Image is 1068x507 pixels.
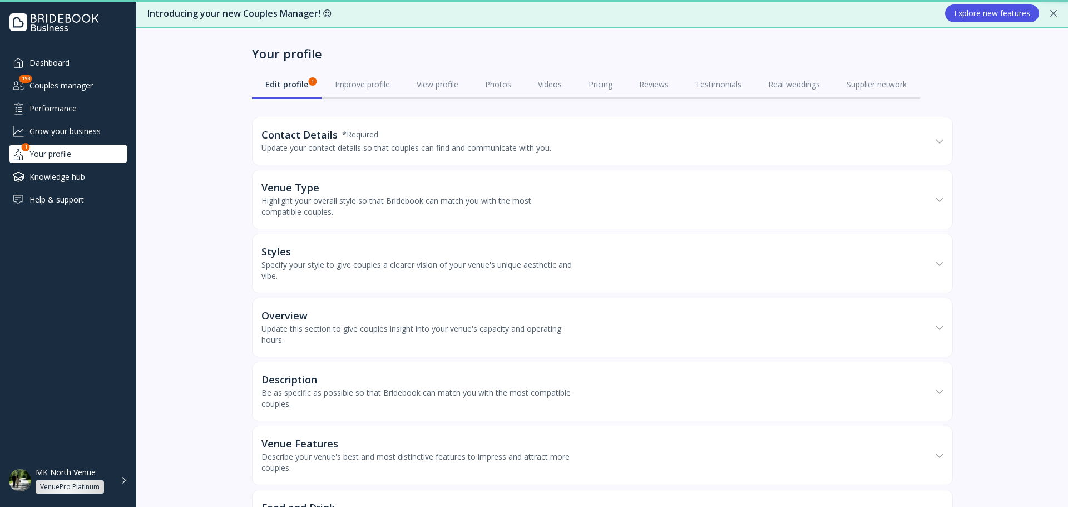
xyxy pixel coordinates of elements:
[335,79,390,90] div: Improve profile
[1012,454,1068,507] iframe: Chat Widget
[261,142,551,154] div: Update your contact details so that couples can find and communicate with you.
[9,145,127,163] a: Your profile1
[308,77,317,86] div: 1
[252,46,322,61] div: Your profile
[639,79,669,90] div: Reviews
[9,53,127,72] a: Dashboard
[147,7,934,20] div: Introducing your new Couples Manager! 😍
[9,145,127,163] div: Your profile
[261,323,573,346] div: Update this section to give couples insight into your venue's capacity and operating hours.
[261,438,338,449] div: Venue Features
[342,129,378,140] div: * Required
[9,76,127,95] div: Couples manager
[261,374,317,385] div: Description
[22,143,30,151] div: 1
[954,9,1030,18] div: Explore new features
[525,70,575,99] a: Videos
[9,76,127,95] a: Couples manager198
[9,168,127,186] a: Knowledge hub
[9,469,31,491] img: dpr=1,fit=cover,g=face,w=48,h=48
[261,246,291,257] div: Styles
[589,79,612,90] div: Pricing
[833,70,920,99] a: Supplier network
[322,70,403,99] a: Improve profile
[261,195,573,218] div: Highlight your overall style so that Bridebook can match you with the most compatible couples.
[9,99,127,117] a: Performance
[485,79,511,90] div: Photos
[403,70,472,99] a: View profile
[472,70,525,99] a: Photos
[261,387,573,410] div: Be as specific as possible so that Bridebook can match you with the most compatible couples.
[261,129,338,140] div: Contact Details
[261,451,573,474] div: Describe your venue's best and most distinctive features to impress and attract more couples.
[9,122,127,140] a: Grow your business
[847,79,907,90] div: Supplier network
[261,182,319,193] div: Venue Type
[538,79,562,90] div: Videos
[575,70,626,99] a: Pricing
[252,70,322,99] a: Edit profile1
[36,467,96,478] div: MK North Venue
[261,310,308,321] div: Overview
[417,79,458,90] div: View profile
[695,79,741,90] div: Testimonials
[945,4,1039,22] button: Explore new features
[40,483,100,491] div: VenuePro Platinum
[261,259,573,282] div: Specify your style to give couples a clearer vision of your venue's unique aesthetic and vibe.
[9,190,127,209] a: Help & support
[626,70,682,99] a: Reviews
[768,79,820,90] div: Real weddings
[265,79,308,90] div: Edit profile
[755,70,833,99] a: Real weddings
[19,75,32,83] div: 198
[682,70,755,99] a: Testimonials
